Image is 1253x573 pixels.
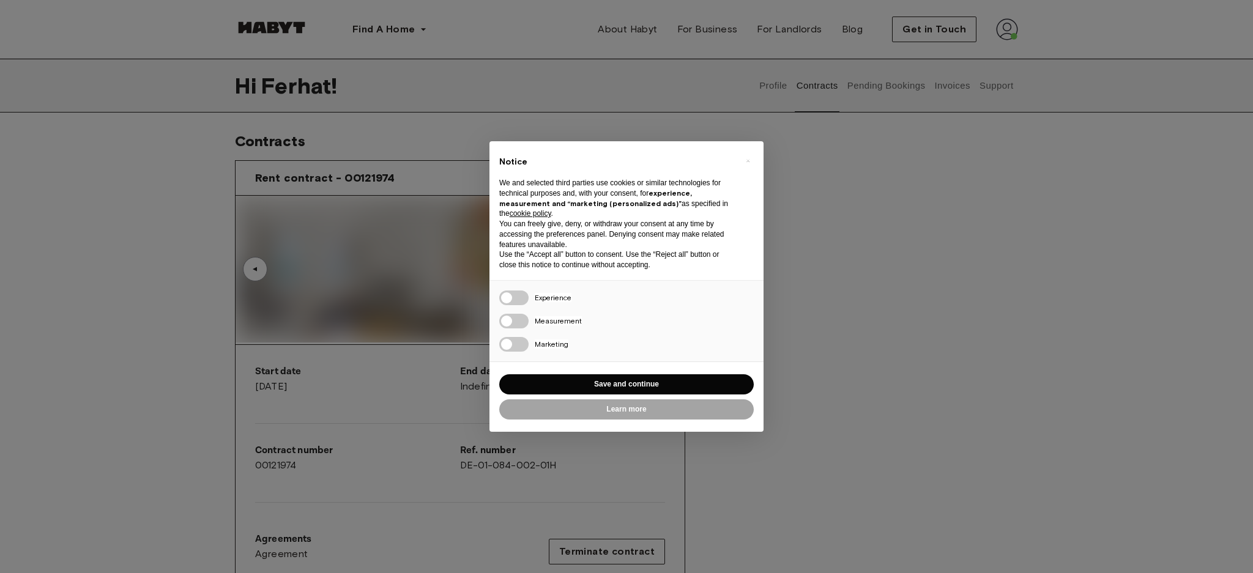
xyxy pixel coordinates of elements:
span: Experience [535,293,571,302]
button: Learn more [499,399,754,420]
p: You can freely give, deny, or withdraw your consent at any time by accessing the preferences pane... [499,219,734,250]
p: We and selected third parties use cookies or similar technologies for technical purposes and, wit... [499,178,734,219]
strong: experience, measurement and “marketing (personalized ads)” [499,188,692,208]
button: Close this notice [738,151,757,171]
span: Marketing [535,339,568,349]
span: × [746,153,750,168]
p: Use the “Accept all” button to consent. Use the “Reject all” button or close this notice to conti... [499,250,734,270]
h2: Notice [499,156,734,168]
button: Save and continue [499,374,754,394]
a: cookie policy [510,209,551,218]
span: Measurement [535,316,582,325]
